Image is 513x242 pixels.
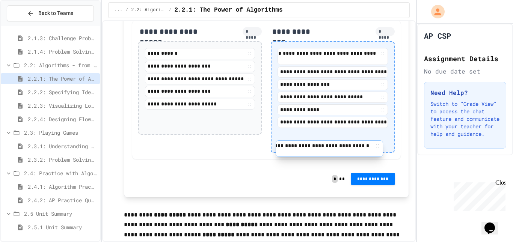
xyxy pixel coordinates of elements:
div: My Account [423,3,447,20]
span: / [169,7,171,13]
span: 2.3.2: Problem Solving Reflection [28,156,97,164]
span: 2.2.1: The Power of Algorithms [174,6,282,15]
span: 2.5.1 Unit Summary [28,223,97,231]
span: 2.4: Practice with Algorithms [24,169,97,177]
h1: AP CSP [424,30,451,41]
span: / [125,7,128,13]
span: 2.2.1: The Power of Algorithms [28,75,97,83]
span: 2.5 Unit Summary [24,210,97,218]
p: Switch to "Grade View" to access the chat feature and communicate with your teacher for help and ... [430,100,500,138]
span: 2.3.1: Understanding Games with Flowcharts [28,142,97,150]
span: 2.2.3: Visualizing Logic with Flowcharts [28,102,97,110]
span: 2.2.4: Designing Flowcharts [28,115,97,123]
span: 2.1.3: Challenge Problem - The Bridge [28,34,97,42]
span: 2.4.1: Algorithm Practice Exercises [28,183,97,191]
span: 2.2: Algorithms - from Pseudocode to Flowcharts [24,61,97,69]
div: Chat with us now!Close [3,3,52,48]
div: No due date set [424,67,506,76]
span: 2.2: Algorithms - from Pseudocode to Flowcharts [131,7,166,13]
span: 2.3: Playing Games [24,129,97,137]
h3: Need Help? [430,88,500,97]
h2: Assignment Details [424,53,506,64]
iframe: chat widget [481,212,505,234]
span: 2.4.2: AP Practice Questions [28,196,97,204]
span: Back to Teams [38,9,73,17]
span: 2.2.2: Specifying Ideas with Pseudocode [28,88,97,96]
span: 2.1.4: Problem Solving Practice [28,48,97,56]
iframe: chat widget [451,179,505,211]
button: Back to Teams [7,5,94,21]
span: ... [115,7,123,13]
